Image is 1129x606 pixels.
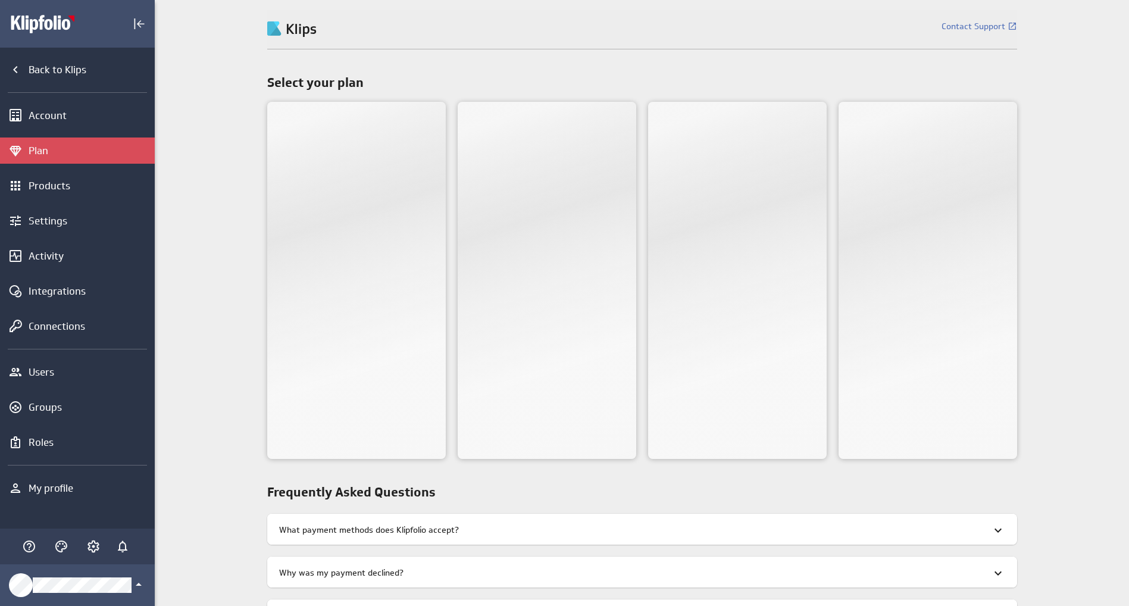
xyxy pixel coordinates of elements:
div: Roles [29,436,152,449]
div: Plan [29,144,152,157]
div: Activity [29,249,152,263]
p: Why was my payment declined? [279,567,404,579]
div: Themes [51,536,71,557]
p: What payment methods does Klipfolio accept? [279,524,459,536]
div: Help [19,536,39,557]
p: Select your plan [267,73,1017,90]
div: Back to Klips [29,63,152,76]
div: Account [29,109,152,122]
div: Notifications [112,536,133,557]
div: Groups [29,401,152,414]
div: Settings [29,214,152,227]
div: My profile [29,482,152,495]
p: Frequently Asked Questions [267,483,1017,502]
svg: Themes [54,539,68,554]
div: Account and settings [83,536,104,557]
div: Connections [29,320,152,333]
img: Klips [267,21,317,37]
div: Users [29,366,152,379]
img: Klipfolio account logo [10,14,93,33]
a: Contact Support [942,21,1017,31]
div: Products [29,179,152,192]
div: Collapse [129,14,149,34]
span: Contact Support [942,22,1005,30]
div: Integrations [29,285,152,298]
svg: Account and settings [86,539,101,554]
